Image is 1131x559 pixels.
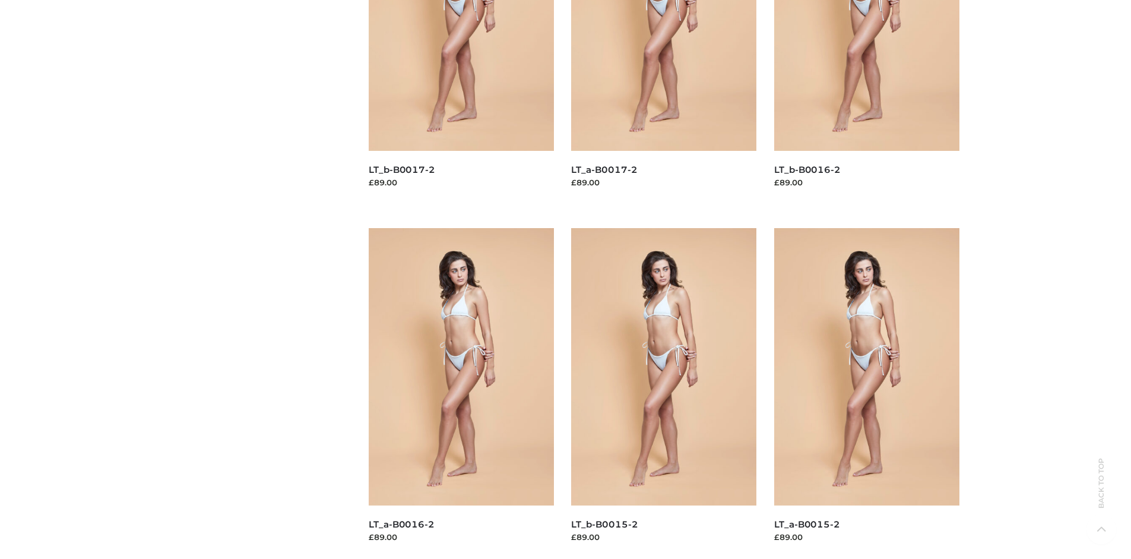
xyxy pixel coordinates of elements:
[774,519,840,530] a: LT_a-B0015-2
[369,164,435,175] a: LT_b-B0017-2
[571,519,638,530] a: LT_b-B0015-2
[774,531,959,543] div: £89.00
[1086,479,1116,509] span: Back to top
[774,176,959,188] div: £89.00
[369,519,435,530] a: LT_a-B0016-2
[571,176,756,188] div: £89.00
[571,164,637,175] a: LT_a-B0017-2
[774,164,841,175] a: LT_b-B0016-2
[369,531,554,543] div: £89.00
[571,531,756,543] div: £89.00
[369,176,554,188] div: £89.00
